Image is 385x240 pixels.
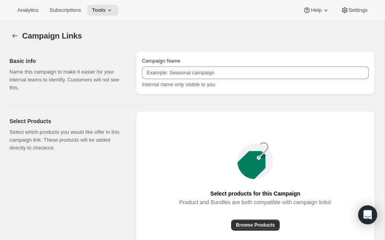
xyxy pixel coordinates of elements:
[92,7,106,13] span: Tools
[236,222,275,228] span: Browse Products
[298,5,334,16] button: Help
[9,128,123,152] p: Select which products you would like offer in this campaign link. These products will be added di...
[9,117,123,125] h2: Select Products
[45,5,86,16] button: Subscriptions
[336,5,372,16] button: Settings
[49,7,81,13] span: Subscriptions
[210,188,300,199] span: Select products for this Campaign
[142,81,215,87] span: Internal name only visible to you
[231,220,280,231] button: Browse Products
[22,31,82,40] span: Campaign Links
[87,5,118,16] button: Tools
[142,66,369,79] input: Example: Seasonal campaign
[358,205,377,224] div: Open Intercom Messenger
[349,7,368,13] span: Settings
[142,58,181,64] span: Campaign Name
[179,197,331,208] span: Product and Bundles are both compatible with campaign links!
[311,7,321,13] span: Help
[17,7,38,13] span: Analytics
[13,5,43,16] button: Analytics
[9,57,123,65] h2: Basic info
[9,68,123,92] p: Name this campaign to make it easier for your internal teams to identify. Customers will not see ...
